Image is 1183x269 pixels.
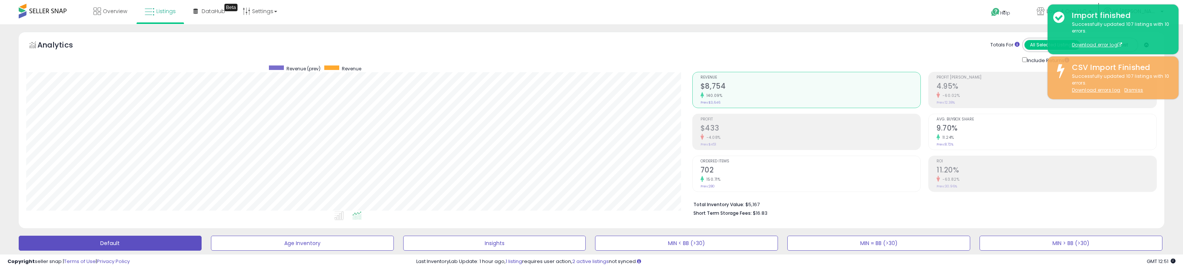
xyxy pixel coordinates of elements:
div: Totals For [990,42,1020,49]
a: Download errors log [1072,87,1120,93]
span: ROI [937,159,1156,163]
button: Age Inventory [211,236,394,251]
small: Prev: 12.38% [937,100,955,105]
button: MIN = BB (>30) [787,236,970,251]
span: Revenue [342,65,361,72]
div: Import finished [1066,10,1173,21]
b: Short Term Storage Fees: [693,210,752,216]
small: 11.24% [940,135,954,140]
a: Download error log [1072,42,1122,48]
div: CSV Import Finished [1066,62,1173,73]
a: 2 active listings [572,258,609,265]
span: Ordered Items [701,159,920,163]
div: Last InventoryLab Update: 1 hour ago, requires user action, not synced. [416,258,1176,265]
h2: 4.95% [937,82,1156,92]
span: $16.83 [753,210,767,217]
a: Help [985,2,1025,24]
small: Prev: 30.96% [937,184,957,189]
strong: Copyright [7,258,35,265]
span: Overview [103,7,127,15]
a: 1 listing [506,258,522,265]
div: Successfully updated 107 listings with 10 errors. [1066,73,1173,94]
span: Profit [701,117,920,122]
button: MIN > BB (>30) [980,236,1162,251]
div: seller snap | | [7,258,130,265]
small: Prev: 8.72% [937,142,953,147]
span: Love 4 One LLC [1046,7,1087,15]
span: Listings [156,7,176,15]
h2: $8,754 [701,82,920,92]
h2: 11.20% [937,166,1156,176]
u: Dismiss [1124,87,1143,93]
h5: Analytics [37,40,88,52]
small: -4.08% [704,135,721,140]
b: Total Inventory Value: [693,201,744,208]
button: MIN < BB (>30) [595,236,778,251]
a: Terms of Use [64,258,96,265]
small: 150.71% [704,177,721,182]
span: Revenue (prev) [286,65,321,72]
small: -63.82% [940,177,960,182]
button: All Selected Listings [1024,40,1080,50]
small: 140.09% [704,93,723,98]
small: Prev: $3,646 [701,100,720,105]
small: -60.02% [940,93,960,98]
span: DataHub [202,7,225,15]
h2: 9.70% [937,124,1156,134]
button: Insights [403,236,586,251]
span: Revenue [701,76,920,80]
div: Successfully updated 107 listings with 10 errors. [1066,21,1173,49]
span: Help [1000,10,1010,16]
li: $5,167 [693,199,1151,208]
span: Avg. Buybox Share [937,117,1156,122]
h2: 702 [701,166,920,176]
h2: $433 [701,124,920,134]
small: Prev: $451 [701,142,716,147]
span: Profit [PERSON_NAME] [937,76,1156,80]
span: 2025-09-9 12:51 GMT [1147,258,1176,265]
div: Tooltip anchor [224,4,237,11]
div: Include Returns [1017,56,1078,64]
i: Get Help [991,7,1000,17]
button: Default [19,236,202,251]
small: Prev: 280 [701,184,715,189]
a: Privacy Policy [97,258,130,265]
